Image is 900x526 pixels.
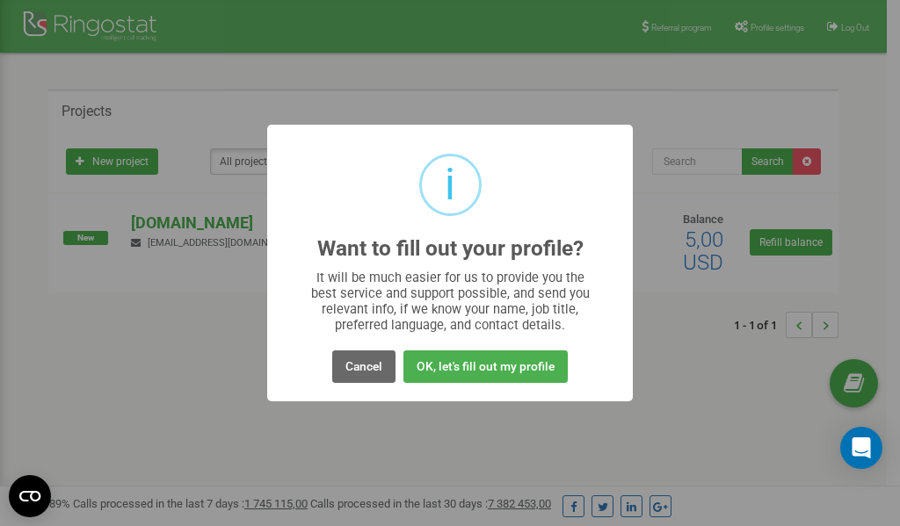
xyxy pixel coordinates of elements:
button: Open CMP widget [9,475,51,517]
h2: Want to fill out your profile? [317,237,584,261]
button: Cancel [332,350,396,383]
div: Open Intercom Messenger [840,427,882,469]
button: OK, let's fill out my profile [403,350,568,383]
div: It will be much easier for us to provide you the best service and support possible, and send you ... [302,270,599,333]
div: i [445,156,455,213]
